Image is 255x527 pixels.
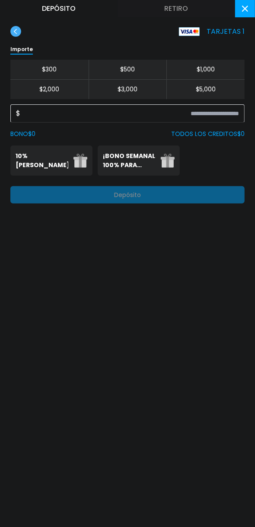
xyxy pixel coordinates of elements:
img: gift [161,154,175,168]
button: $5,000 [166,80,245,99]
button: 10% [PERSON_NAME] [10,145,92,176]
button: $3,000 [89,80,167,99]
p: TODOS LOS CREDITOS $ 0 [171,129,245,139]
button: ¡BONO SEMANAL 100% PARA DEPORTES! [98,145,180,176]
button: $2,000 [10,80,89,99]
label: BONO $ 0 [10,129,35,139]
p: 10% [PERSON_NAME] [16,152,68,170]
button: Depósito [10,186,245,204]
span: $ [16,108,20,119]
button: $500 [89,60,167,80]
p: ¡BONO SEMANAL 100% PARA DEPORTES! [103,152,156,170]
img: Platform Logo [179,27,200,36]
img: gift [73,154,87,168]
p: TARJETAS 1 [179,26,245,37]
button: $1,000 [166,60,245,80]
p: Importe [10,45,33,55]
button: $300 [10,60,89,80]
